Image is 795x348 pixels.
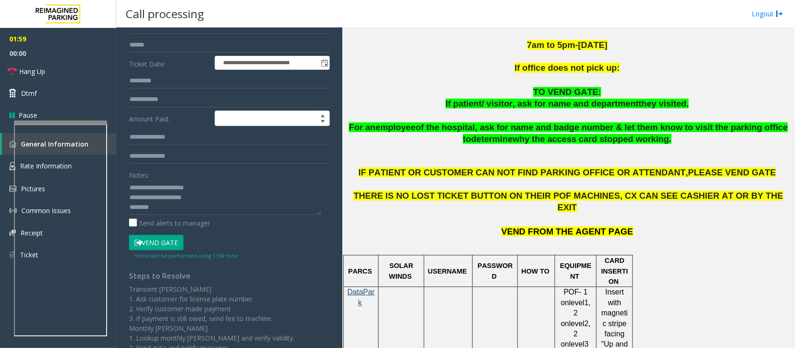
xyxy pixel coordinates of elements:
span: Pause [19,110,37,120]
span: de [471,134,482,144]
label: Ticket Date: [127,56,212,70]
a: Logout [752,9,783,19]
span: CARD INSERTION [601,257,628,285]
img: logout [776,9,783,19]
span: Increase value [316,111,329,119]
span: employee [376,122,416,132]
span: For an [349,122,375,132]
span: Toggle popup [319,56,329,69]
span: termine [482,134,513,144]
span: DataPark [347,288,375,306]
span: If office does not pick up: [515,63,620,73]
span: of the [416,122,440,132]
h4: Steps to Resolve [129,272,330,281]
span: 7am to 5pm-[DATE] [527,40,608,50]
span: USERNAME [428,268,467,275]
span: they visited. [639,99,689,108]
label: Send alerts to manager [129,218,210,228]
span: PLEASE VEND GATE [688,167,776,177]
span: SOLAR WINDS [389,262,415,280]
span: PASSWORD [477,262,513,280]
button: Vend Gate [129,235,183,251]
span: POF- 1 on [561,288,590,306]
span: hospital, ask for name and badge number & let them know to visit the parking office to [442,122,788,144]
span: level [569,320,584,328]
img: 'icon' [9,251,15,259]
span: level [569,340,584,348]
img: 'icon' [9,230,16,236]
h3: Call processing [121,2,209,25]
span: 3 [584,340,589,348]
span: PARCS [348,268,372,275]
span: VEND FROM THE AGENT PAGE [502,227,633,236]
span: Decrease value [316,119,329,126]
img: 'icon' [9,162,15,170]
span: hy the access card stopped working. [519,134,672,144]
img: 'icon' [9,207,17,214]
span: IF PATIENT OR CUSTOMER CAN NOT FIND PARKING OFFICE OR ATTENDANT, [359,167,688,177]
label: Amount Paid: [127,111,212,127]
span: EQUIPMENT [560,262,592,280]
img: 'icon' [9,186,16,192]
span: 1, 2 on [561,299,593,328]
img: 'icon' [9,141,16,147]
small: Vend will be performed using 119# tone [134,252,238,259]
span: THERE IS NO LOST TICKET BUTTON ON THEIR POF MACHINES, CX CAN SEE CASHIER AT OR BY THE EXIT [353,191,783,212]
span: Dtmf [21,88,37,98]
span: TO VEND GATE: [533,87,601,97]
span: Hang Up [19,67,45,76]
a: DataPark [347,288,375,306]
span: level [569,299,584,307]
span: HOW TO [522,268,550,275]
span: If patient/ visitor, ask for name and department [446,99,639,108]
a: General Information [2,133,116,155]
span: w [513,134,520,144]
label: Notes: [129,167,149,180]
